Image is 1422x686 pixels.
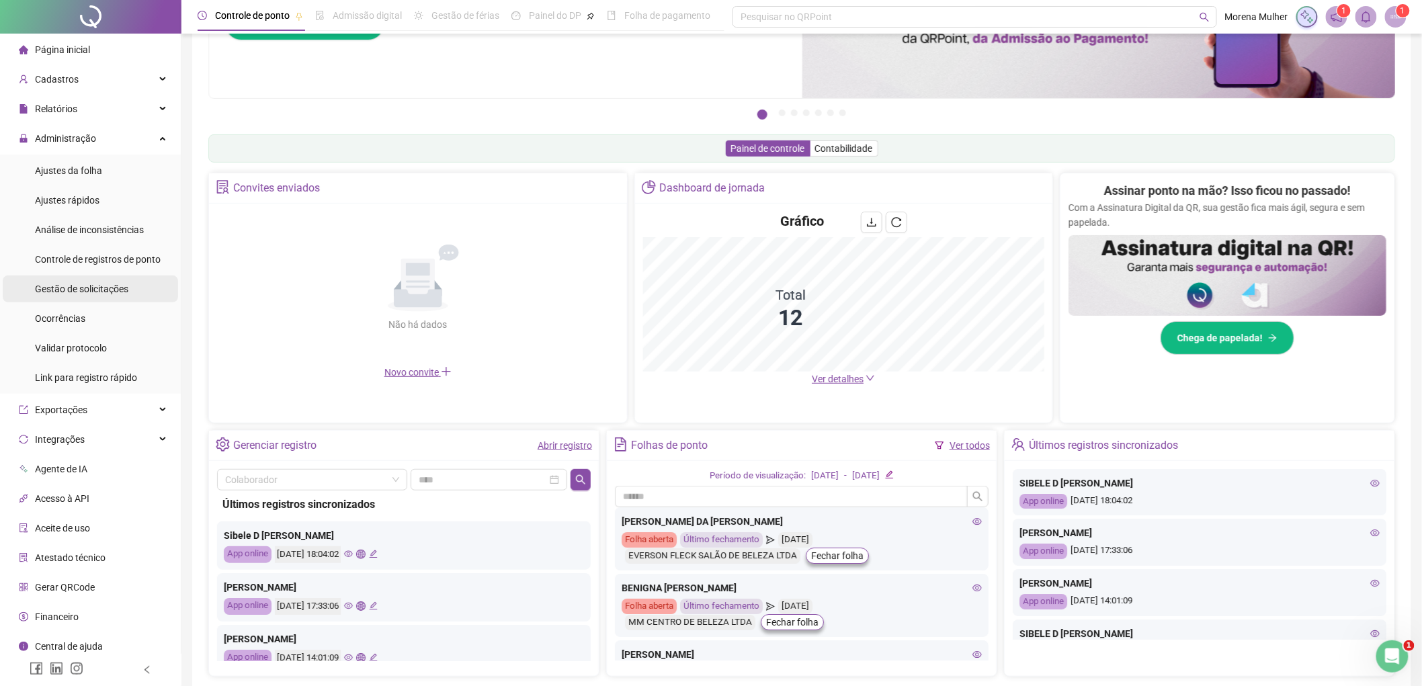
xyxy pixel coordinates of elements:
div: App online [1019,594,1067,609]
div: Folhas de ponto [631,434,708,457]
span: Folha de pagamento [624,10,710,21]
span: Página inicial [35,44,90,55]
span: instagram [70,662,83,675]
span: left [142,665,152,675]
div: [DATE] [778,532,812,548]
span: Controle de registros de ponto [35,254,161,265]
div: BENIGNA [PERSON_NAME] [622,581,982,595]
span: download [866,217,877,228]
span: Fechar folha [811,548,864,563]
div: Dashboard de jornada [659,177,765,200]
span: export [19,405,28,415]
span: send [766,532,775,548]
div: Sibele D [PERSON_NAME] [224,528,584,543]
div: [PERSON_NAME] [622,647,982,662]
span: search [972,491,983,502]
iframe: Intercom live chat [1376,640,1409,673]
span: audit [19,523,28,533]
span: eye [972,650,982,659]
span: eye [972,583,982,593]
span: notification [1331,11,1343,23]
span: solution [216,180,230,194]
span: user-add [19,75,28,84]
button: 1 [757,110,767,120]
a: Ver detalhes down [812,374,875,384]
span: Financeiro [35,611,79,622]
span: team [1011,437,1026,452]
span: api [19,494,28,503]
span: sync [19,435,28,444]
a: Abrir registro [538,440,592,451]
span: Gestão de solicitações [35,284,128,294]
span: info-circle [19,642,28,651]
button: 3 [791,110,798,116]
h2: Assinar ponto na mão? Isso ficou no passado! [1104,181,1351,200]
span: Cadastros [35,74,79,85]
span: pushpin [587,12,595,20]
h4: Gráfico [780,212,824,230]
span: pie-chart [642,180,656,194]
button: 6 [827,110,834,116]
span: arrow-right [1268,333,1278,343]
span: eye [1370,578,1380,588]
span: Ver detalhes [812,374,864,384]
span: facebook [30,662,43,675]
span: Agente de IA [35,464,87,474]
span: book [607,11,616,20]
button: 5 [815,110,822,116]
span: home [19,45,28,54]
a: Ver todos [950,440,990,451]
span: reload [891,217,902,228]
sup: 1 [1337,4,1351,17]
span: sun [414,11,423,20]
span: Ajustes da folha [35,165,102,176]
span: eye [1370,528,1380,538]
div: [PERSON_NAME] [224,632,584,646]
span: edit [885,470,894,479]
sup: Atualize o seu contato no menu Meus Dados [1396,4,1410,17]
span: Link para registro rápido [35,372,137,383]
div: Folha aberta [622,599,677,614]
span: edit [369,550,378,558]
div: [DATE] [852,469,880,483]
button: 7 [839,110,846,116]
span: eye [344,550,353,558]
span: Controle de ponto [215,10,290,21]
div: [PERSON_NAME] [1019,576,1380,591]
button: 4 [803,110,810,116]
span: Acesso à API [35,493,89,504]
div: [DATE] 14:01:09 [275,650,341,667]
span: file [19,104,28,114]
span: global [356,550,365,558]
span: Exportações [35,404,87,415]
span: Contabilidade [815,143,873,154]
span: plus [441,366,452,377]
span: Painel do DP [529,10,581,21]
span: eye [972,517,982,526]
span: clock-circle [198,11,207,20]
span: Ajustes rápidos [35,195,99,206]
div: [DATE] 17:33:06 [1019,544,1380,559]
span: 1 [1341,6,1346,15]
div: SIBELE D [PERSON_NAME] [1019,626,1380,641]
span: Ocorrências [35,313,85,324]
div: App online [1019,544,1067,559]
span: Admissão digital [333,10,402,21]
span: 1 [1404,640,1415,651]
div: Últimos registros sincronizados [1029,434,1178,457]
span: Painel de controle [731,143,805,154]
span: Administração [35,133,96,144]
span: setting [216,437,230,452]
span: Morena Mulher [1225,9,1288,24]
div: Último fechamento [680,599,763,614]
span: send [766,599,775,614]
span: search [575,474,586,485]
div: Período de visualização: [710,469,806,483]
button: Chega de papelada! [1161,321,1294,355]
span: global [356,653,365,662]
span: Chega de papelada! [1177,331,1263,345]
div: Folha aberta [622,532,677,548]
span: down [866,374,875,383]
div: Convites enviados [233,177,320,200]
div: [DATE] 14:01:09 [1019,594,1380,609]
